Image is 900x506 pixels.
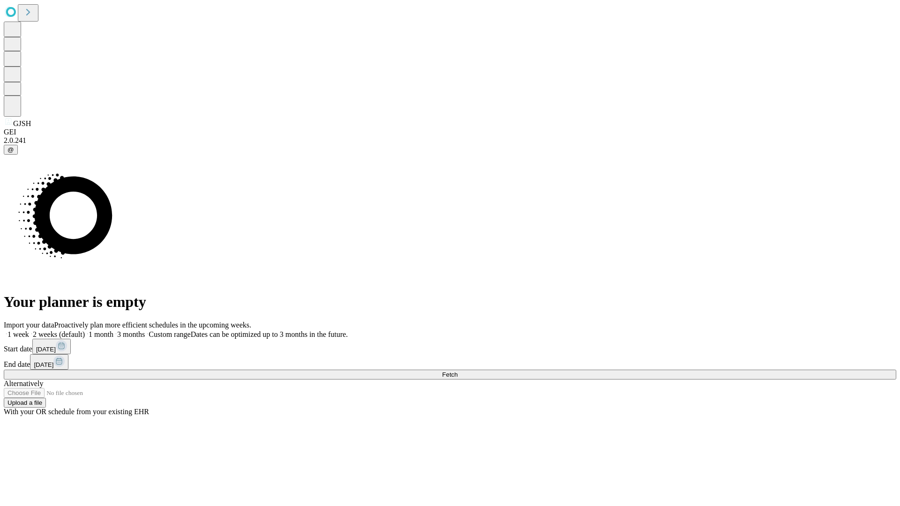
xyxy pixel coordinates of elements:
div: Start date [4,339,896,354]
span: 1 month [89,330,113,338]
button: Fetch [4,370,896,379]
button: @ [4,145,18,155]
div: GEI [4,128,896,136]
span: Alternatively [4,379,43,387]
span: Custom range [149,330,190,338]
button: [DATE] [30,354,68,370]
button: Upload a file [4,398,46,408]
span: Fetch [442,371,457,378]
span: Dates can be optimized up to 3 months in the future. [191,330,348,338]
span: Proactively plan more efficient schedules in the upcoming weeks. [54,321,251,329]
span: @ [7,146,14,153]
span: Import your data [4,321,54,329]
span: 2 weeks (default) [33,330,85,338]
div: 2.0.241 [4,136,896,145]
span: With your OR schedule from your existing EHR [4,408,149,416]
span: [DATE] [34,361,53,368]
div: End date [4,354,896,370]
span: 1 week [7,330,29,338]
span: 3 months [117,330,145,338]
span: [DATE] [36,346,56,353]
span: GJSH [13,119,31,127]
h1: Your planner is empty [4,293,896,311]
button: [DATE] [32,339,71,354]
